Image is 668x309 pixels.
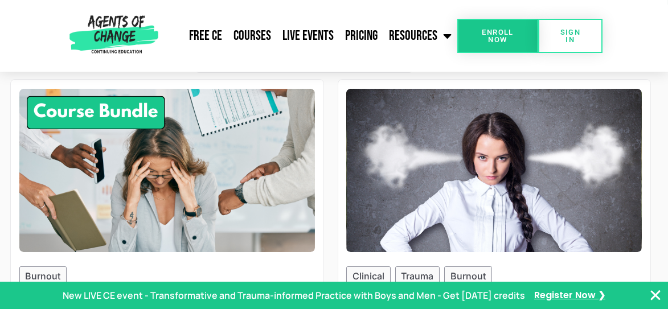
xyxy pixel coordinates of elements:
[534,289,605,302] a: Register Now ❯
[25,269,60,283] p: Burnout
[162,22,458,50] nav: Menu
[339,22,383,50] a: Pricing
[183,22,228,50] a: Free CE
[346,89,642,252] img: Anger Management Activities That Increase Or Decrease Rage (2 General CE Credit) - Reading Based
[19,89,315,252] img: Burnout and Self-Care - 3 Credit CE Bundle
[476,28,519,43] span: Enroll Now
[538,19,603,53] a: SIGN IN
[450,269,486,283] p: Burnout
[383,22,457,50] a: Resources
[649,289,662,302] button: Close Banner
[63,289,525,302] p: New LIVE CE event - Transformative and Trauma-informed Practice with Boys and Men - Get [DATE] cr...
[277,22,339,50] a: Live Events
[228,22,277,50] a: Courses
[556,28,584,43] span: SIGN IN
[353,269,384,283] p: Clinical
[401,269,433,283] p: Trauma
[457,19,538,53] a: Enroll Now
